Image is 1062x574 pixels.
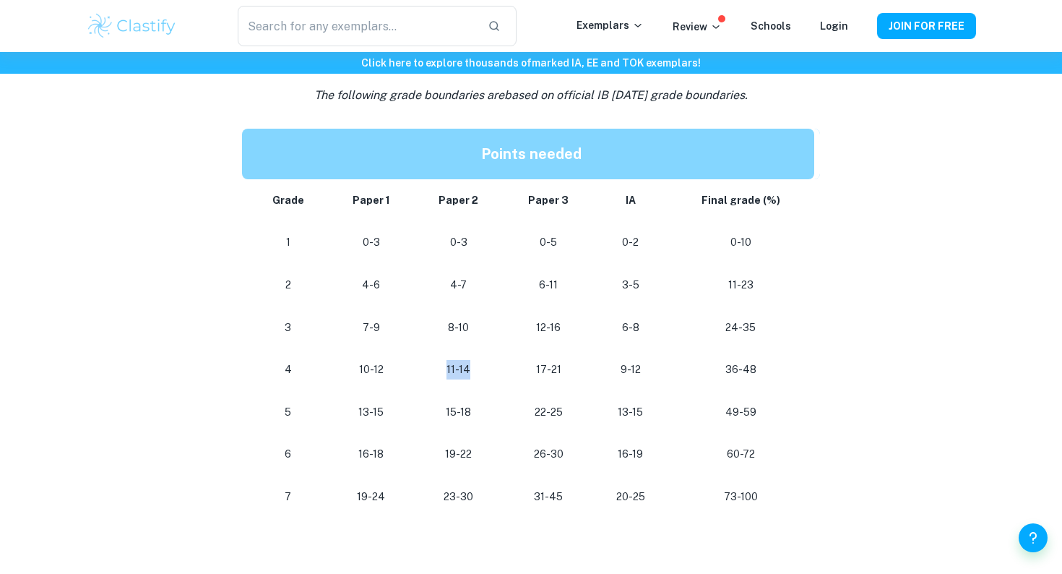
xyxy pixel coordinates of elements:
input: Search for any exemplars... [238,6,476,46]
p: 6-11 [515,275,582,295]
p: 10-12 [340,360,402,380]
strong: Grade [272,194,304,206]
p: 8-10 [426,318,491,338]
p: 11-23 [679,275,803,295]
p: 1 [259,233,316,252]
p: 23-30 [426,487,491,507]
p: 2 [259,275,316,295]
p: 73-100 [679,487,803,507]
h6: Click here to explore thousands of marked IA, EE and TOK exemplars ! [3,55,1059,71]
strong: Paper 2 [439,194,478,206]
p: 11-14 [426,360,491,380]
strong: IA [626,194,636,206]
p: 0-2 [605,233,655,252]
p: 49-59 [679,403,803,422]
p: 6-8 [605,318,655,338]
p: 5 [259,403,316,422]
strong: Points needed [481,145,582,163]
p: 22-25 [515,403,582,422]
span: based on official IB [DATE] grade boundaries. [504,88,748,102]
p: 16-19 [605,445,655,464]
p: 13-15 [340,403,402,422]
p: 4 [259,360,316,380]
p: 36-48 [679,360,803,380]
p: 13-15 [605,403,655,422]
p: 19-24 [340,487,402,507]
img: Clastify logo [86,12,178,40]
p: 0-3 [426,233,491,252]
a: Schools [751,20,791,32]
p: 60-72 [679,445,803,464]
p: 4-6 [340,275,402,295]
p: 9-12 [605,360,655,380]
strong: Paper 3 [528,194,569,206]
p: 0-3 [340,233,402,252]
p: 31-45 [515,487,582,507]
p: 3 [259,318,316,338]
button: JOIN FOR FREE [877,13,976,39]
p: 12-16 [515,318,582,338]
p: 7-9 [340,318,402,338]
p: 16-18 [340,445,402,464]
strong: Paper 1 [353,194,390,206]
p: Exemplars [577,17,644,33]
p: 6 [259,445,316,464]
p: 15-18 [426,403,491,422]
p: 26-30 [515,445,582,464]
button: Help and Feedback [1019,523,1048,552]
p: 0-10 [679,233,803,252]
a: Login [820,20,848,32]
p: 4-7 [426,275,491,295]
p: 19-22 [426,445,491,464]
p: 0-5 [515,233,582,252]
p: 3-5 [605,275,655,295]
p: Review [673,19,722,35]
p: 17-21 [515,360,582,380]
i: The following grade boundaries are [314,88,748,102]
p: 24-35 [679,318,803,338]
p: 7 [259,487,316,507]
strong: Final grade (%) [701,194,780,206]
p: 20-25 [605,487,655,507]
